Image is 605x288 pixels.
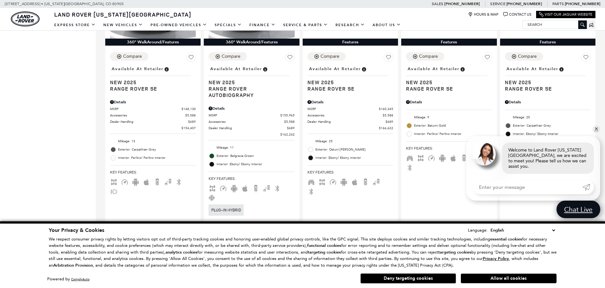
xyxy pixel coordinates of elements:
input: Enter your message [473,180,582,194]
span: AWD [417,155,424,160]
div: 360° WalkAround/Features [105,39,201,46]
span: Key Features : [307,169,393,176]
a: $162,242 [209,132,294,137]
span: New 2025 [406,79,487,85]
button: Save Vehicle [384,52,393,64]
div: Features [401,39,497,46]
li: Mileage: 9 [406,113,492,122]
span: Key Features : [110,169,196,176]
span: Bluetooth [274,186,281,190]
span: $155,965 [280,113,295,118]
span: Third Row Seats [307,179,315,184]
span: Exterior: Carpathian Grey [118,146,196,153]
span: Range Rover Autobiography [209,85,290,98]
span: Exterior: Ostuni [PERSON_NAME] [315,146,393,153]
span: New 2025 [505,79,586,85]
span: $154,407 [181,126,196,130]
strong: targeting cookies [438,249,471,255]
span: Blind Spot Monitor [373,179,380,184]
button: Allow all cookies [461,274,557,283]
select: Language Select [489,227,557,234]
div: Compare [123,54,142,59]
a: Dealer Handling $689 [209,126,294,130]
span: MSRP [307,107,379,111]
a: Available at RetailerNew 2025Range Rover SE [307,64,393,92]
a: EXPRESS STORE [50,19,100,31]
span: $5,588 [383,113,393,118]
span: Interior: Ebony/ Ebony interior [513,131,591,137]
span: Backup Camera [460,155,468,160]
span: Key Features : [406,145,492,152]
span: Apple Car-Play [449,155,457,160]
span: Backup Camera [362,179,369,184]
button: Compare Vehicle [110,52,148,61]
button: Save Vehicle [285,52,295,64]
div: Compare [419,54,438,59]
div: Compare [222,54,240,59]
a: Submit [582,180,594,194]
a: Chat Live [557,201,600,218]
span: Sales [432,2,443,6]
span: Dealer Handling [307,119,386,124]
span: AWD [209,186,216,190]
li: Mileage: 20 [505,113,591,122]
div: Pricing Details - Range Rover SE [307,99,393,105]
span: Exterior: Batumi Gold [414,122,492,129]
a: MSRP $155,965 [209,113,294,118]
span: Bluetooth [175,179,183,184]
a: Hours & Map [468,12,498,17]
span: Apple Car-Play [351,179,358,184]
span: Backup Camera [153,179,161,184]
li: Mileage: 11 [209,144,294,152]
span: Dealer Handling [209,126,287,130]
span: Backup Camera [252,186,260,190]
span: $5,588 [185,113,196,118]
a: [PHONE_NUMBER] [565,1,600,6]
span: New 2025 [307,79,388,85]
div: Pricing Details - Range Rover SE [406,99,492,105]
a: Visit Our Jaguar Website [539,12,593,17]
a: $154,407 [110,126,196,130]
span: Dealer Handling [110,119,188,124]
a: [PHONE_NUMBER] [506,1,542,6]
a: $166,622 [307,126,393,130]
div: Compare [518,54,537,59]
span: Vehicle is in stock and ready for immediate delivery. Due to demand, availability is subject to c... [361,65,367,72]
span: Vehicle is in stock and ready for immediate delivery. Due to demand, availability is subject to c... [262,65,268,72]
strong: essential cookies [490,236,522,242]
span: AWD [318,179,326,184]
span: Range Rover SE [406,85,487,92]
span: Blind Spot Monitor [263,186,270,190]
a: Accessories $5,588 [110,113,196,118]
span: Key Features : [209,175,294,182]
span: $148,130 [181,107,196,111]
span: Accessories [110,113,185,118]
button: Save Vehicle [581,52,591,64]
span: Range Rover SE [110,85,191,92]
a: Available at RetailerNew 2025Range Rover SE [406,64,492,92]
div: Features [500,39,595,46]
button: Save Vehicle [186,52,196,64]
a: Dealer Handling $689 [110,119,196,124]
div: Pricing Details - Range Rover Autobiography [209,106,294,111]
button: Compare Vehicle [505,52,543,61]
span: MSRP [209,113,280,118]
span: New 2025 [209,79,290,85]
a: Research [332,19,369,31]
span: Android Auto [439,155,446,160]
a: Accessories $5,588 [307,113,393,118]
span: Service [490,2,505,6]
span: Parts [552,2,564,6]
span: Interior: Ebony/ Ebony interior [217,161,294,167]
span: Adaptive Cruise Control [219,186,227,190]
a: Specials [211,19,246,31]
div: Welcome to Land Rover [US_STATE][GEOGRAPHIC_DATA], we are excited to meet you! Please tell us how... [502,143,594,174]
a: Accessories $5,588 [209,119,294,124]
span: Range Rover SE [505,85,586,92]
span: Available at Retailer [309,65,361,72]
span: $5,588 [284,119,295,124]
span: Available at Retailer [112,65,164,72]
button: Deny targeting cookies [360,273,456,284]
div: Pricing Details - Range Rover SE [110,99,196,105]
span: Blind Spot Monitor [164,179,172,184]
